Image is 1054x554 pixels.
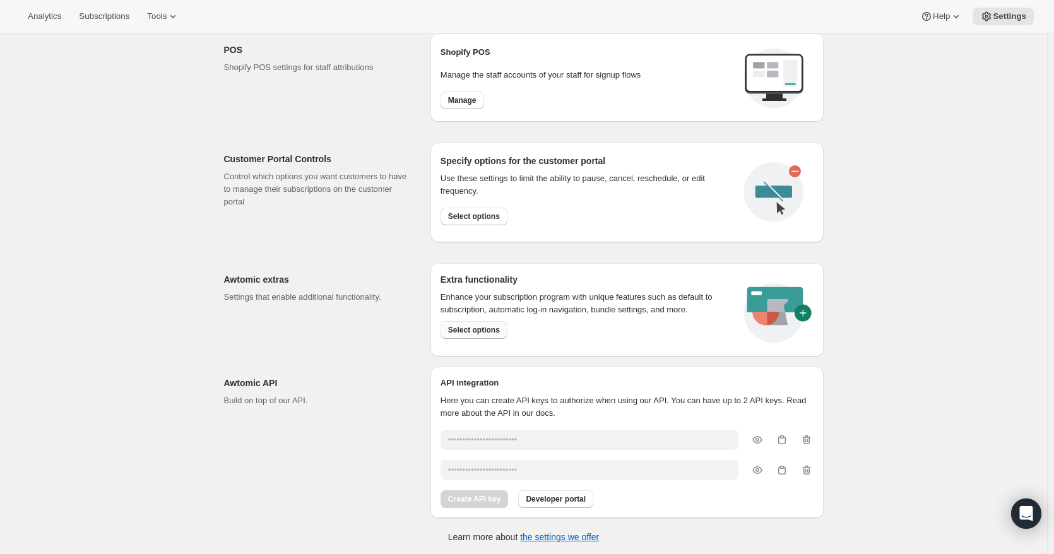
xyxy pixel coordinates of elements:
[441,321,507,339] button: Select options
[1011,498,1041,529] div: Open Intercom Messenger
[448,95,477,105] span: Manage
[224,44,410,56] h2: POS
[441,291,729,316] p: Enhance your subscription program with unique features such as default to subscription, automatic...
[526,494,586,504] span: Developer portal
[933,11,950,21] span: Help
[441,377,814,389] h2: API integration
[224,377,410,389] h2: Awtomic API
[441,172,734,197] div: Use these settings to limit the ability to pause, cancel, reschedule, or edit frequency.
[224,394,410,407] p: Build on top of our API.
[448,325,500,335] span: Select options
[224,170,410,208] p: Control which options you want customers to have to manage their subscriptions on the customer po...
[224,153,410,165] h2: Customer Portal Controls
[224,291,410,304] p: Settings that enable additional functionality.
[913,8,970,25] button: Help
[71,8,137,25] button: Subscriptions
[139,8,187,25] button: Tools
[441,46,734,59] h2: Shopify POS
[518,490,593,508] button: Developer portal
[520,532,599,542] a: the settings we offer
[441,208,507,225] button: Select options
[441,394,814,420] p: Here you can create API keys to authorize when using our API. You can have up to 2 API keys. Read...
[224,273,410,286] h2: Awtomic extras
[441,273,518,286] h2: Extra functionality
[20,8,69,25] button: Analytics
[448,211,500,221] span: Select options
[973,8,1034,25] button: Settings
[441,91,484,109] button: Manage
[28,11,61,21] span: Analytics
[441,69,734,81] p: Manage the staff accounts of your staff for signup flows
[441,155,734,167] h2: Specify options for the customer portal
[993,11,1026,21] span: Settings
[79,11,129,21] span: Subscriptions
[224,61,410,74] p: Shopify POS settings for staff attributions
[147,11,167,21] span: Tools
[448,531,599,543] p: Learn more about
